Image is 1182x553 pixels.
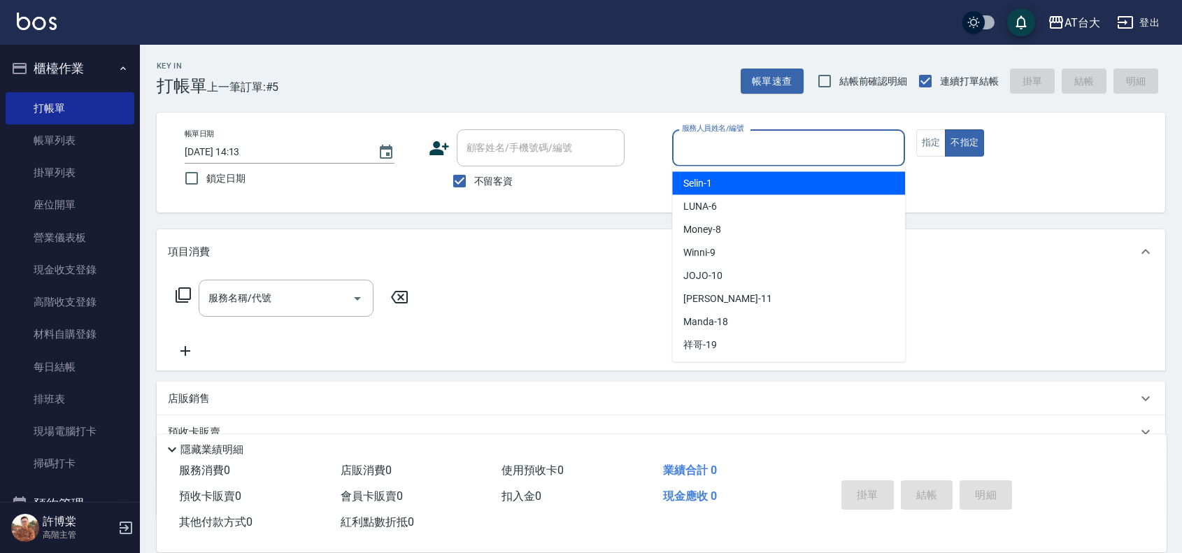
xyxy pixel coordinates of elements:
[6,124,134,157] a: 帳單列表
[682,123,743,134] label: 服務人員姓名/編號
[6,222,134,254] a: 營業儀表板
[839,74,908,89] span: 結帳前確認明細
[6,351,134,383] a: 每日結帳
[179,464,230,477] span: 服務消費 0
[683,268,722,283] span: JOJO -10
[683,245,715,260] span: Winni -9
[185,141,364,164] input: YYYY/MM/DD hh:mm
[168,245,210,259] p: 項目消費
[6,189,134,221] a: 座位開單
[157,382,1165,415] div: 店販銷售
[341,515,414,529] span: 紅利點數折抵 0
[6,447,134,480] a: 掃碼打卡
[168,392,210,406] p: 店販銷售
[1064,14,1100,31] div: AT台大
[346,287,369,310] button: Open
[683,292,771,306] span: [PERSON_NAME] -11
[6,50,134,87] button: 櫃檯作業
[43,515,114,529] h5: 許博棠
[683,199,717,214] span: LUNA -6
[157,62,207,71] h2: Key In
[474,174,513,189] span: 不留客資
[663,464,717,477] span: 業績合計 0
[683,222,721,237] span: Money -8
[1007,8,1035,36] button: save
[916,129,946,157] button: 指定
[6,383,134,415] a: 排班表
[185,129,214,139] label: 帳單日期
[741,69,804,94] button: 帳單速查
[6,157,134,189] a: 掛單列表
[501,464,564,477] span: 使用預收卡 0
[157,229,1165,274] div: 項目消費
[683,315,728,329] span: Manda -18
[6,92,134,124] a: 打帳單
[663,489,717,503] span: 現金應收 0
[180,443,243,457] p: 隱藏業績明細
[6,286,134,318] a: 高階收支登錄
[369,136,403,169] button: Choose date, selected date is 2025-08-23
[6,486,134,522] button: 預約管理
[341,464,392,477] span: 店販消費 0
[157,415,1165,449] div: 預收卡販賣
[940,74,999,89] span: 連續打單結帳
[6,254,134,286] a: 現金收支登錄
[207,78,279,96] span: 上一筆訂單:#5
[683,176,712,191] span: Selin -1
[168,425,220,440] p: 預收卡販賣
[179,489,241,503] span: 預收卡販賣 0
[501,489,541,503] span: 扣入金 0
[179,515,252,529] span: 其他付款方式 0
[683,338,717,352] span: 祥哥 -19
[6,318,134,350] a: 材料自購登錄
[1111,10,1165,36] button: 登出
[17,13,57,30] img: Logo
[945,129,984,157] button: 不指定
[157,76,207,96] h3: 打帳單
[6,415,134,447] a: 現場電腦打卡
[11,514,39,542] img: Person
[341,489,403,503] span: 會員卡販賣 0
[43,529,114,541] p: 高階主管
[206,171,245,186] span: 鎖定日期
[1042,8,1106,37] button: AT台大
